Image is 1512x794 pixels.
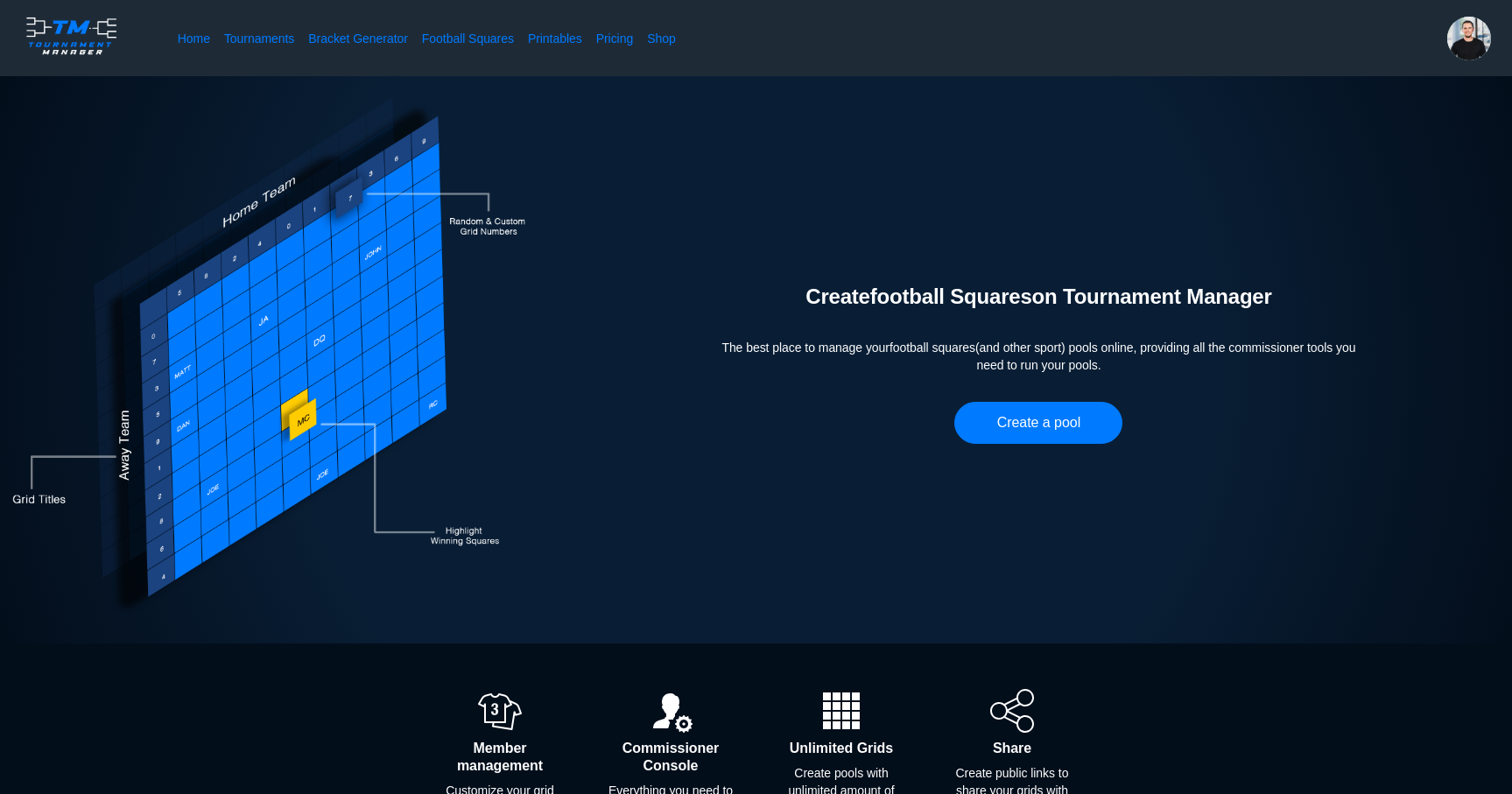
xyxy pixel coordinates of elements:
span: The best place to manage your football squares (and other sport) pools online, providing all the ... [716,339,1361,374]
h2: Share [993,740,1031,757]
img: profile_1753063007638.jpg [1447,17,1491,60]
img: ALNEXVzFNiQAAAABJRU5ErkJggg== [649,689,693,733]
img: logo.ffa97a18e3bf2c7d.png [21,14,122,58]
button: Create a pool [954,402,1122,444]
img: wCBcAAAAASUVORK5CYII= [819,689,863,733]
h2: Member management [438,740,563,775]
a: Printables [528,30,582,47]
a: Pricing [596,30,633,47]
div: matt Catalfamo [1447,17,1491,60]
a: Tournaments [224,30,294,47]
a: Bracket Generator [308,30,408,47]
a: Football Squares [422,30,514,47]
h2: Commissioner Console [608,740,734,775]
a: Home [178,30,210,47]
h2: Create football squares on Tournament Manager [716,283,1361,311]
a: Shop [647,30,676,47]
img: 3cA6Vq5AAAAAElFTkSuQmCC [478,689,522,733]
img: share.42438a0e59e034adbfbc814fd14d14cb.svg [990,689,1034,733]
h2: Unlimited Grids [790,740,893,757]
